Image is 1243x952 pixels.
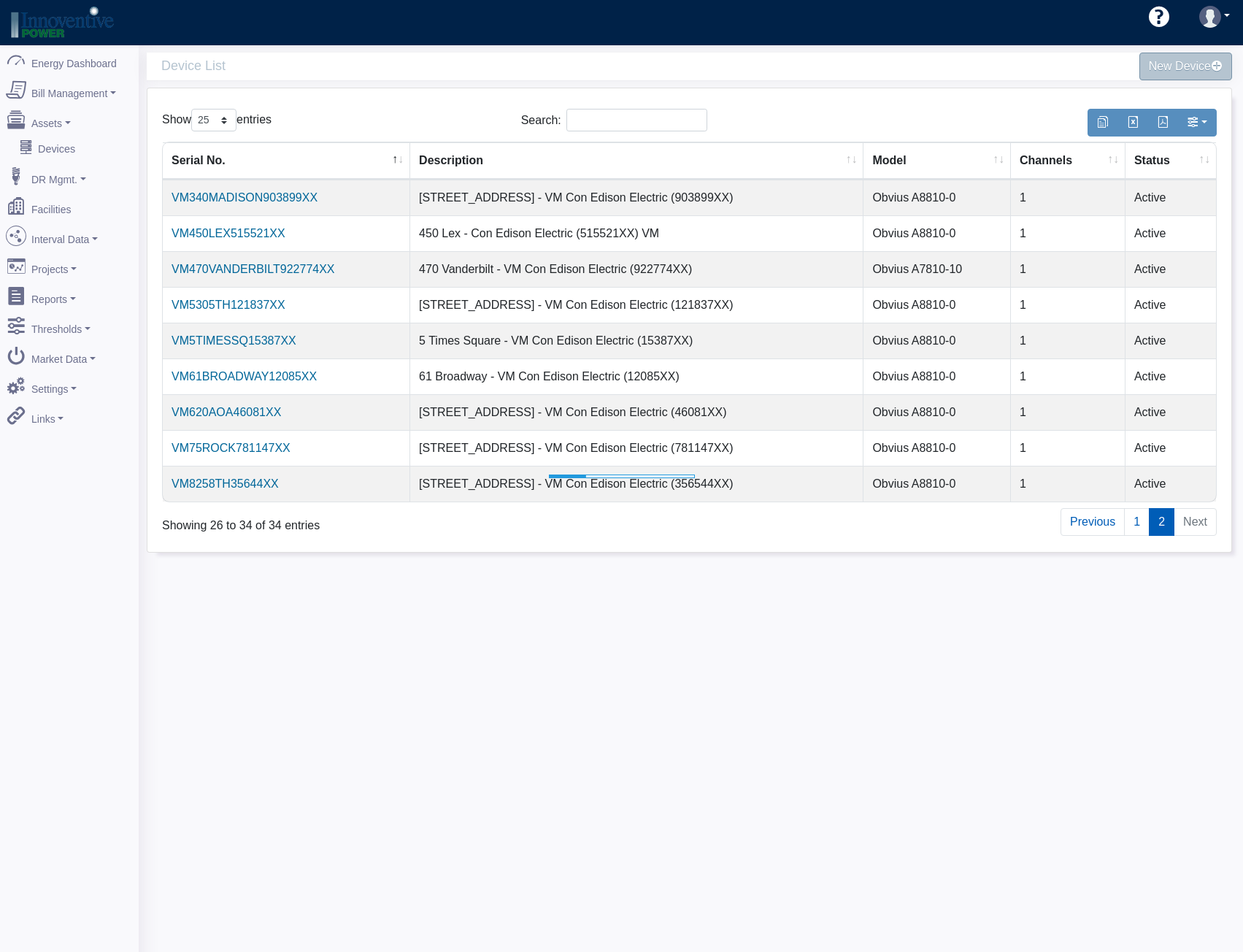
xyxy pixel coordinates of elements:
[1011,251,1125,287] td: 1
[1139,53,1232,80] a: New Device
[863,180,1011,215] td: Obvius A8810-0
[1011,142,1125,180] th: Channels : activate to sort column ascending
[1125,323,1216,358] td: Active
[172,477,279,490] a: VM8258TH35644XX
[191,109,236,131] select: Showentries
[863,215,1011,251] td: Obvius A8810-0
[1125,394,1216,430] td: Active
[172,442,290,454] a: VM75ROCK781147XX
[1199,6,1221,28] img: user-3.svg
[1177,109,1217,137] button: Show/Hide Columns
[1125,430,1216,466] td: Active
[1011,287,1125,323] td: 1
[410,394,863,430] td: [STREET_ADDRESS] - VM Con Edison Electric (46081XX)
[410,180,863,215] td: [STREET_ADDRESS] - VM Con Edison Electric (903899XX)
[410,466,863,502] td: [STREET_ADDRESS] - VM Con Edison Electric (356544XX)
[863,358,1011,394] td: Obvius A8810-0
[410,430,863,466] td: [STREET_ADDRESS] - VM Con Edison Electric (781147XX)
[863,430,1011,466] td: Obvius A8810-0
[1149,508,1174,536] a: 2
[410,323,863,358] td: 5 Times Square - VM Con Edison Electric (15387XX)
[172,227,285,239] a: VM450LEX515521XX
[410,251,863,287] td: 470 Vanderbilt - VM Con Edison Electric (922774XX)
[1011,180,1125,215] td: 1
[863,466,1011,502] td: Obvius A8810-0
[410,287,863,323] td: [STREET_ADDRESS] - VM Con Edison Electric (121837XX)
[410,142,863,180] th: Description : activate to sort column ascending
[163,142,410,180] th: Serial No. : activate to sort column descending
[1011,430,1125,466] td: 1
[1011,466,1125,502] td: 1
[1011,394,1125,430] td: 1
[172,370,317,383] a: VM61BROADWAY12085XX
[1011,358,1125,394] td: 1
[172,299,285,311] a: VM5305TH121837XX
[1125,142,1216,180] th: Status : activate to sort column ascending
[1011,215,1125,251] td: 1
[161,53,697,80] span: Device List
[1011,323,1125,358] td: 1
[162,507,589,534] div: Showing 26 to 34 of 34 entries
[1125,180,1216,215] td: Active
[410,358,863,394] td: 61 Broadway - VM Con Edison Electric (12085XX)
[1125,251,1216,287] td: Active
[172,263,335,275] a: VM470VANDERBILT922774XX
[863,251,1011,287] td: Obvius A7810-10
[172,334,296,347] a: VM5TIMESSQ15387XX
[863,394,1011,430] td: Obvius A8810-0
[1117,109,1148,137] button: Export to Excel
[863,323,1011,358] td: Obvius A8810-0
[1125,466,1216,502] td: Active
[1061,508,1125,536] a: Previous
[863,287,1011,323] td: Obvius A8810-0
[1125,287,1216,323] td: Active
[1147,109,1178,137] button: Generate PDF
[521,109,707,131] label: Search:
[172,406,281,418] a: VM620AOA46081XX
[1088,109,1118,137] button: Copy to clipboard
[172,191,318,204] a: VM340MADISON903899XX
[162,109,272,131] label: Show entries
[566,109,707,131] input: Search:
[410,215,863,251] td: 450 Lex - Con Edison Electric (515521XX) VM
[1124,508,1150,536] a: 1
[1125,358,1216,394] td: Active
[1125,215,1216,251] td: Active
[863,142,1011,180] th: Model : activate to sort column ascending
